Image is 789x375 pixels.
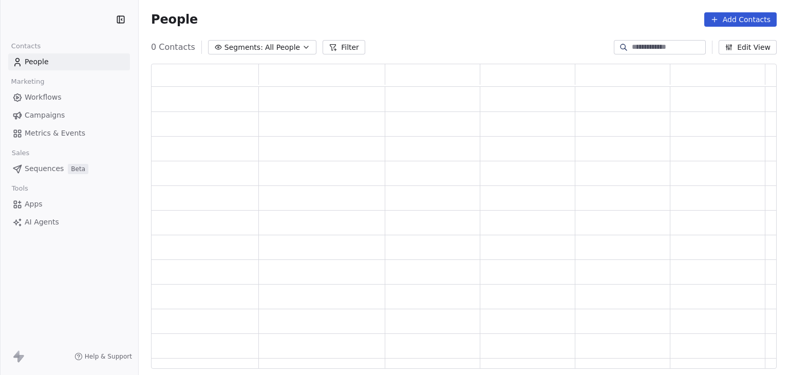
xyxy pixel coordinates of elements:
[224,42,263,53] span: Segments:
[25,163,64,174] span: Sequences
[8,160,130,177] a: SequencesBeta
[151,41,195,53] span: 0 Contacts
[25,199,43,210] span: Apps
[7,39,45,54] span: Contacts
[8,196,130,213] a: Apps
[704,12,777,27] button: Add Contacts
[323,40,365,54] button: Filter
[8,125,130,142] a: Metrics & Events
[25,57,49,67] span: People
[7,181,32,196] span: Tools
[25,110,65,121] span: Campaigns
[151,12,198,27] span: People
[25,92,62,103] span: Workflows
[25,217,59,228] span: AI Agents
[8,53,130,70] a: People
[8,107,130,124] a: Campaigns
[68,164,88,174] span: Beta
[719,40,777,54] button: Edit View
[74,352,132,361] a: Help & Support
[8,214,130,231] a: AI Agents
[265,42,300,53] span: All People
[7,145,34,161] span: Sales
[8,89,130,106] a: Workflows
[85,352,132,361] span: Help & Support
[25,128,85,139] span: Metrics & Events
[7,74,49,89] span: Marketing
